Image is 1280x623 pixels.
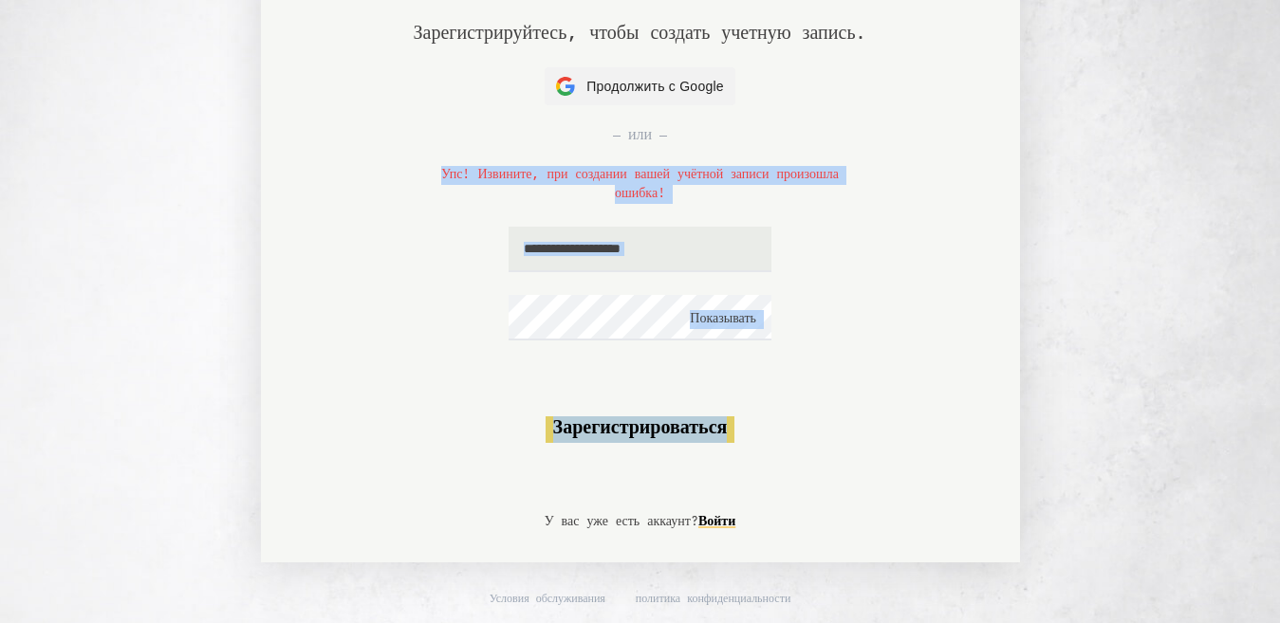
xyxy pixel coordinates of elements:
[636,593,790,608] a: политика конфиденциальности
[586,79,724,94] font: Продолжить с Google
[441,168,839,202] font: Упс! Извините, при создании вашей учётной записи произошла ошибка!
[545,67,735,105] button: Продолжить с Google
[690,310,756,329] button: Показывать
[414,24,867,46] font: Зарегистрируйтесь, чтобы создать учетную запись.
[690,312,756,327] font: Показывать
[698,507,735,538] a: Войти
[490,593,605,608] a: Условия обслуживания
[553,418,728,440] font: Зарегистрироваться
[546,416,735,443] button: Зарегистрироваться
[545,515,698,530] font: У вас уже есть аккаунт?
[698,515,735,530] font: Войти
[636,594,790,606] font: политика конфиденциальности
[490,594,605,606] font: Условия обслуживания
[628,127,652,144] font: или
